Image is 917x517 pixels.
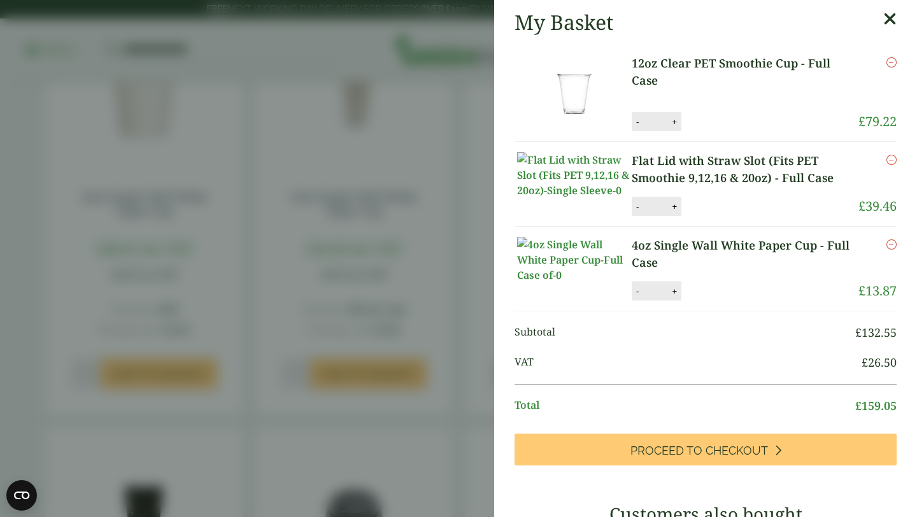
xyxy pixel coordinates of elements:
img: Flat Lid with Straw Slot (Fits PET 9,12,16 & 20oz)-Single Sleeve-0 [517,152,632,198]
img: 4oz Single Wall White Paper Cup-Full Case of-0 [517,237,632,283]
bdi: 79.22 [858,113,897,130]
button: - [632,117,643,127]
span: £ [858,282,865,299]
h2: My Basket [515,10,613,34]
button: - [632,201,643,212]
span: VAT [515,354,862,371]
span: Subtotal [515,324,855,341]
span: £ [858,197,865,215]
bdi: 159.05 [855,398,897,413]
button: + [668,117,681,127]
button: + [668,286,681,297]
span: £ [858,113,865,130]
bdi: 13.87 [858,282,897,299]
a: Remove this item [886,237,897,252]
a: Flat Lid with Straw Slot (Fits PET Smoothie 9,12,16 & 20oz) - Full Case [632,152,858,187]
bdi: 26.50 [862,355,897,370]
a: 12oz Clear PET Smoothie Cup - Full Case [632,55,858,89]
a: Remove this item [886,152,897,167]
span: Proceed to Checkout [630,444,768,458]
span: Total [515,397,855,414]
span: £ [855,398,862,413]
button: - [632,286,643,297]
a: Proceed to Checkout [515,434,897,465]
bdi: 132.55 [855,325,897,340]
a: Remove this item [886,55,897,70]
button: Open CMP widget [6,480,37,511]
bdi: 39.46 [858,197,897,215]
span: £ [855,325,862,340]
span: £ [862,355,868,370]
button: + [668,201,681,212]
a: 4oz Single Wall White Paper Cup - Full Case [632,237,858,271]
